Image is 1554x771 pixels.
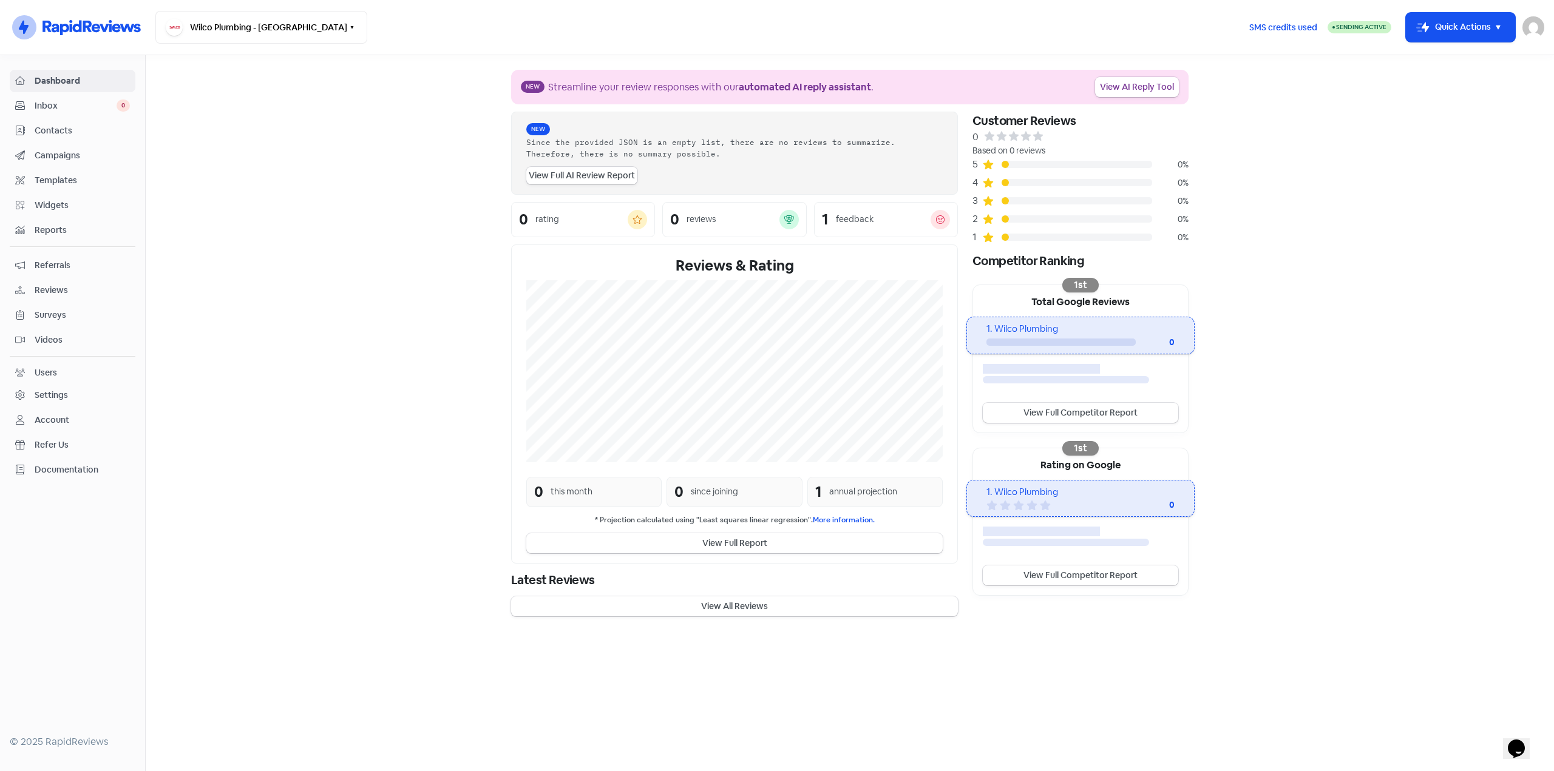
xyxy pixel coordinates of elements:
[35,284,130,297] span: Reviews
[10,279,135,301] a: Reviews
[117,99,130,112] span: 0
[972,157,982,172] div: 5
[815,481,822,503] div: 1
[35,463,130,476] span: Documentation
[1239,20,1328,33] a: SMS credits used
[670,212,679,227] div: 0
[10,254,135,277] a: Referrals
[1406,13,1515,42] button: Quick Actions
[986,322,1174,336] div: 1. Wilco Plumbing
[521,81,545,93] span: New
[1062,441,1099,456] div: 1st
[972,194,982,208] div: 3
[1522,16,1544,38] img: User
[813,515,875,525] a: More information.
[836,213,874,226] div: feedback
[10,95,135,117] a: Inbox 0
[10,70,135,92] a: Dashboard
[511,571,958,589] div: Latest Reviews
[526,533,943,553] button: View Full Report
[35,149,130,162] span: Campaigns
[10,219,135,241] a: Reports
[814,202,958,237] a: 1feedback
[526,514,943,526] small: * Projection calculated using "Least squares linear regression".
[10,434,135,456] a: Refer Us
[35,439,130,451] span: Refer Us
[10,169,135,192] a: Templates
[691,485,738,498] div: since joining
[548,80,874,95] div: Streamline your review responses with our .
[35,414,69,426] div: Account
[35,334,130,346] span: Videos
[972,130,979,144] div: 0
[1152,231,1189,244] div: 0%
[674,481,684,503] div: 0
[1152,213,1189,226] div: 0%
[526,123,550,135] span: New
[534,481,543,503] div: 0
[35,124,130,137] span: Contacts
[972,175,982,190] div: 4
[972,212,982,226] div: 2
[35,309,130,322] span: Surveys
[35,99,117,112] span: Inbox
[1249,21,1317,34] span: SMS credits used
[511,202,655,237] a: 0rating
[519,212,528,227] div: 0
[551,485,592,498] div: this month
[972,144,1189,157] div: Based on 0 reviews
[10,384,135,406] a: Settings
[526,167,637,184] a: View Full AI Review Report
[10,459,135,481] a: Documentation
[10,120,135,142] a: Contacts
[35,259,130,272] span: Referrals
[972,230,982,244] div: 1
[35,174,130,187] span: Templates
[35,224,130,237] span: Reports
[983,403,1178,423] a: View Full Competitor Report
[526,255,943,277] div: Reviews & Rating
[10,304,135,326] a: Surveys
[983,565,1178,585] a: View Full Competitor Report
[1126,499,1175,511] div: 0
[1336,23,1386,31] span: Sending Active
[35,389,68,402] div: Settings
[986,485,1174,499] div: 1. Wilco Plumbing
[526,136,943,160] div: Since the provided JSON is an empty list, there are no reviews to summarize. Therefore, there is ...
[822,212,829,227] div: 1
[10,735,135,749] div: © 2025 RapidReviews
[973,285,1188,317] div: Total Google Reviews
[1152,177,1189,189] div: 0%
[1062,278,1099,292] div: 1st
[511,596,958,616] button: View All Reviews
[1095,77,1179,97] a: View AI Reply Tool
[972,112,1189,130] div: Customer Reviews
[829,485,897,498] div: annual projection
[35,366,57,379] div: Users
[10,329,135,351] a: Videos
[973,448,1188,480] div: Rating on Google
[739,81,871,93] b: automated AI reply assistant
[1503,722,1542,759] iframe: chat widget
[972,252,1189,270] div: Competitor Ranking
[10,194,135,217] a: Widgets
[10,409,135,431] a: Account
[35,75,130,87] span: Dashboard
[1328,20,1391,35] a: Sending Active
[1136,336,1175,349] div: 0
[35,199,130,212] span: Widgets
[1152,195,1189,207] div: 0%
[1152,158,1189,171] div: 0%
[10,144,135,167] a: Campaigns
[10,362,135,384] a: Users
[687,213,716,226] div: reviews
[535,213,559,226] div: rating
[662,202,806,237] a: 0reviews
[155,11,367,44] button: Wilco Plumbing - [GEOGRAPHIC_DATA]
